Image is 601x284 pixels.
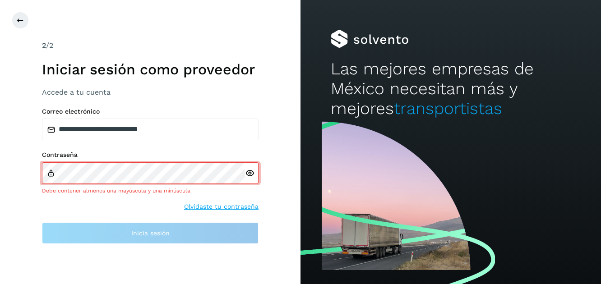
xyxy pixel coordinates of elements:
span: Inicia sesión [131,230,170,236]
div: Debe contener almenos una mayúscula y una minúscula [42,187,259,195]
h3: Accede a tu cuenta [42,88,259,96]
h1: Iniciar sesión como proveedor [42,61,259,78]
button: Inicia sesión [42,222,259,244]
label: Contraseña [42,151,259,159]
span: 2 [42,41,46,50]
h2: Las mejores empresas de México necesitan más y mejores [331,59,571,119]
a: Olvidaste tu contraseña [184,202,259,211]
span: transportistas [394,99,502,118]
label: Correo electrónico [42,108,259,115]
div: /2 [42,40,259,51]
